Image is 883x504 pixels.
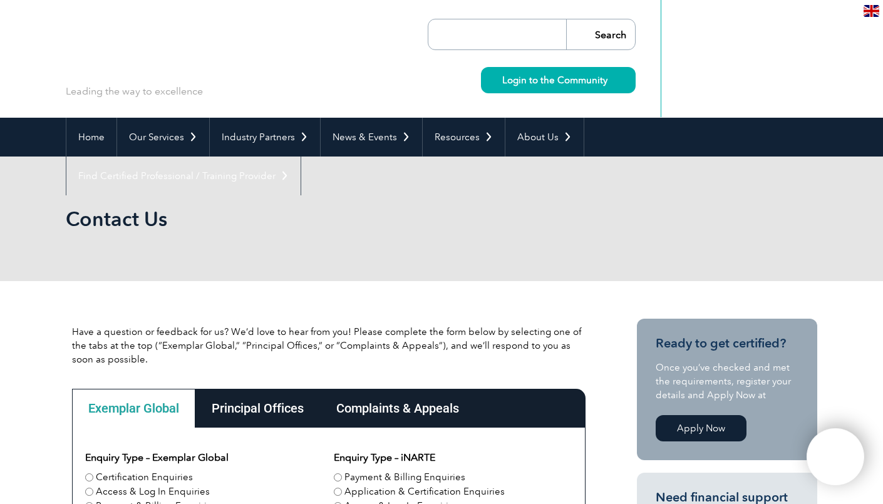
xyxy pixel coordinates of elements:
a: Our Services [117,118,209,157]
a: About Us [505,118,584,157]
p: Have a question or feedback for us? We’d love to hear from you! Please complete the form below by... [72,325,586,366]
a: Home [66,118,116,157]
label: Payment & Billing Enquiries [344,470,465,485]
input: Search [566,19,635,49]
img: svg+xml;nitro-empty-id=MTE3MToxMTY=-1;base64,PHN2ZyB2aWV3Qm94PSIwIDAgNDAwIDQwMCIgd2lkdGg9IjQwMCIg... [820,441,851,473]
h1: Contact Us [66,207,547,231]
div: Exemplar Global [72,389,195,428]
a: News & Events [321,118,422,157]
a: Apply Now [656,415,746,441]
label: Access & Log In Enquiries [96,485,210,499]
a: Resources [423,118,505,157]
div: Complaints & Appeals [320,389,475,428]
legend: Enquiry Type – Exemplar Global [85,450,229,465]
a: Login to the Community [481,67,636,93]
a: Industry Partners [210,118,320,157]
p: Once you’ve checked and met the requirements, register your details and Apply Now at [656,361,798,402]
label: Certification Enquiries [96,470,193,485]
label: Application & Certification Enquiries [344,485,505,499]
img: en [864,5,879,17]
p: Leading the way to excellence [66,85,203,98]
img: svg+xml;nitro-empty-id=MzU3OjIyMw==-1;base64,PHN2ZyB2aWV3Qm94PSIwIDAgMTEgMTEiIHdpZHRoPSIxMSIgaGVp... [607,76,614,83]
legend: Enquiry Type – iNARTE [334,450,435,465]
h3: Ready to get certified? [656,336,798,351]
div: Principal Offices [195,389,320,428]
a: Find Certified Professional / Training Provider [66,157,301,195]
